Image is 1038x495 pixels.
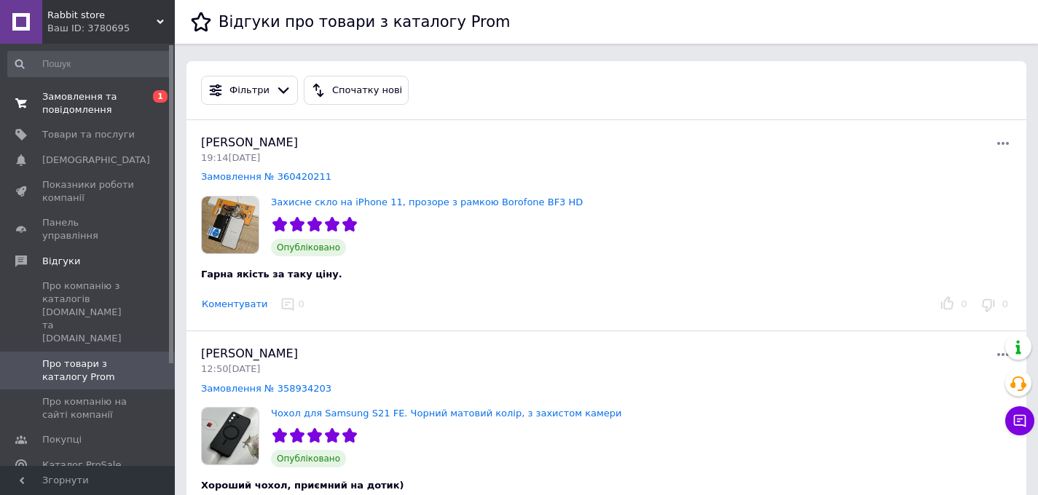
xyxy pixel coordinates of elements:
[201,346,298,360] span: [PERSON_NAME]
[42,128,135,141] span: Товари та послуги
[304,76,409,105] button: Спочатку нові
[47,22,175,35] div: Ваш ID: 3780695
[42,395,135,421] span: Про компанію на сайті компанії
[42,459,121,472] span: Каталог ProSale
[329,83,405,98] div: Спочатку нові
[202,197,259,253] img: Захисне скло на iPhone 11, прозоре з рамкою Borofone BF3 HD
[42,90,135,116] span: Замовлення та повідомлення
[7,51,172,77] input: Пошук
[227,83,272,98] div: Фільтри
[42,216,135,242] span: Панель управління
[42,280,135,346] span: Про компанію з каталогів [DOMAIN_NAME] та [DOMAIN_NAME]
[201,480,404,491] span: Хороший чохол, приємний на дотик)
[42,433,82,446] span: Покупці
[201,171,331,182] a: Замовлення № 360420211
[153,90,168,103] span: 1
[42,154,150,167] span: [DEMOGRAPHIC_DATA]
[201,152,260,163] span: 19:14[DATE]
[201,135,298,149] span: [PERSON_NAME]
[271,239,346,256] span: Опубліковано
[42,178,135,205] span: Показники роботи компанії
[1005,406,1034,435] button: Чат з покупцем
[271,450,346,467] span: Опубліковано
[42,255,80,268] span: Відгуки
[271,197,583,207] a: Захисне скло на iPhone 11, прозоре з рамкою Borofone BF3 HD
[201,297,268,312] button: Коментувати
[201,363,260,374] span: 12:50[DATE]
[202,408,259,464] img: Чохол для Samsung S21 FE. Чорний матовий колір, з захистом камери
[201,76,298,105] button: Фільтри
[42,357,135,384] span: Про товари з каталогу Prom
[201,383,331,394] a: Замовлення № 358934203
[47,9,157,22] span: Rabbit store
[271,408,622,419] a: Чохол для Samsung S21 FE. Чорний матовий колір, з захистом камери
[219,13,510,31] h1: Відгуки про товари з каталогу Prom
[201,269,342,280] span: Гарна якість за таку ціну.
